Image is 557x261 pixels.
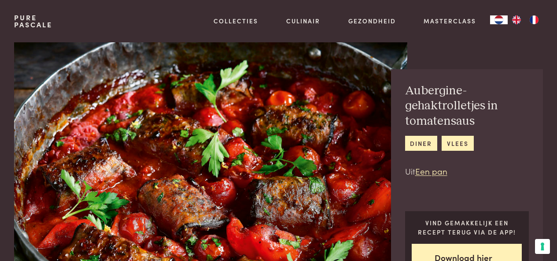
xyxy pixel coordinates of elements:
p: Vind gemakkelijk een recept terug via de app! [412,218,522,236]
aside: Language selected: Nederlands [490,15,543,24]
ul: Language list [508,15,543,24]
a: Een pan [415,165,447,177]
a: Gezondheid [348,16,396,26]
a: NL [490,15,508,24]
a: EN [508,15,525,24]
p: Uit [405,165,529,178]
a: Collecties [214,16,258,26]
a: Culinair [286,16,320,26]
div: Language [490,15,508,24]
a: PurePascale [14,14,52,28]
a: FR [525,15,543,24]
a: Masterclass [424,16,476,26]
h2: Aubergine-gehaktrolletjes in tomatensaus [405,83,529,129]
a: diner [405,136,437,150]
button: Uw voorkeuren voor toestemming voor trackingtechnologieën [535,239,550,254]
a: vlees [442,136,473,150]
